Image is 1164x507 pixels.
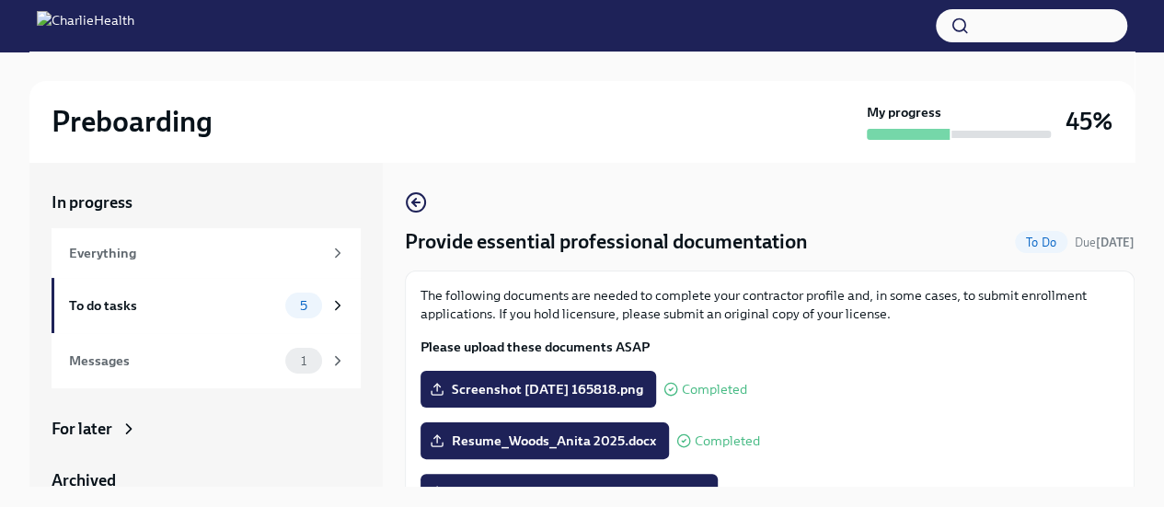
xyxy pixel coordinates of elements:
[52,278,361,333] a: To do tasks5
[52,418,112,440] div: For later
[421,339,650,355] strong: Please upload these documents ASAP
[290,354,317,368] span: 1
[421,422,669,459] label: Resume_Woods_Anita 2025.docx
[405,228,808,256] h4: Provide essential professional documentation
[69,243,322,263] div: Everything
[52,418,361,440] a: For later
[52,228,361,278] a: Everything
[52,103,213,140] h2: Preboarding
[421,286,1119,323] p: The following documents are needed to complete your contractor profile and, in some cases, to sub...
[1075,236,1135,249] span: Due
[52,333,361,388] a: Messages1
[1015,236,1067,249] span: To Do
[867,103,941,121] strong: My progress
[433,380,643,398] span: Screenshot [DATE] 165818.png
[421,371,656,408] label: Screenshot [DATE] 165818.png
[289,299,318,313] span: 5
[1066,105,1112,138] h3: 45%
[69,295,278,316] div: To do tasks
[433,483,705,501] span: Upload a copy of your degree or transcript
[37,11,134,40] img: CharlieHealth
[695,434,760,448] span: Completed
[52,469,361,491] a: Archived
[1096,236,1135,249] strong: [DATE]
[682,383,747,397] span: Completed
[52,191,361,213] a: In progress
[69,351,278,371] div: Messages
[433,432,656,450] span: Resume_Woods_Anita 2025.docx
